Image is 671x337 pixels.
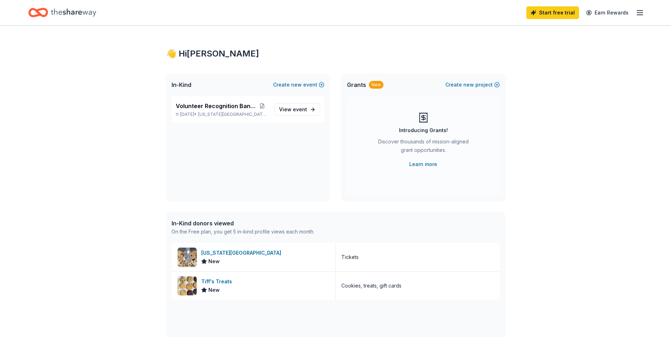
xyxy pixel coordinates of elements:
div: On the Free plan, you get 5 in-kind profile views each month. [172,227,314,236]
a: Earn Rewards [582,6,633,19]
span: Grants [347,81,366,89]
span: [US_STATE][GEOGRAPHIC_DATA], [GEOGRAPHIC_DATA] [198,112,268,117]
span: New [208,257,220,266]
span: new [463,81,474,89]
div: Tickets [341,253,359,261]
button: Createnewevent [273,81,324,89]
div: Introducing Grants! [399,126,448,135]
div: 👋 Hi [PERSON_NAME] [166,48,505,59]
a: Learn more [409,160,437,168]
span: new [291,81,302,89]
a: View event [274,103,320,116]
div: In-Kind donors viewed [172,219,314,227]
span: In-Kind [172,81,191,89]
div: Tiff's Treats [201,277,235,286]
div: New [369,81,383,89]
div: [US_STATE][GEOGRAPHIC_DATA] [201,249,284,257]
a: Start free trial [526,6,579,19]
div: Discover thousands of mission-aligned grant opportunities. [375,137,472,157]
div: Cookies, treats, gift cards [341,282,401,290]
span: Volunteer Recognition Banquet [176,102,256,110]
a: Home [28,4,96,21]
span: event [293,106,307,112]
img: Image for Tiff's Treats [178,276,197,295]
img: Image for Oklahoma City Zoo [178,248,197,267]
button: Createnewproject [445,81,500,89]
span: New [208,286,220,294]
span: View [279,105,307,114]
p: [DATE] • [176,112,269,117]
